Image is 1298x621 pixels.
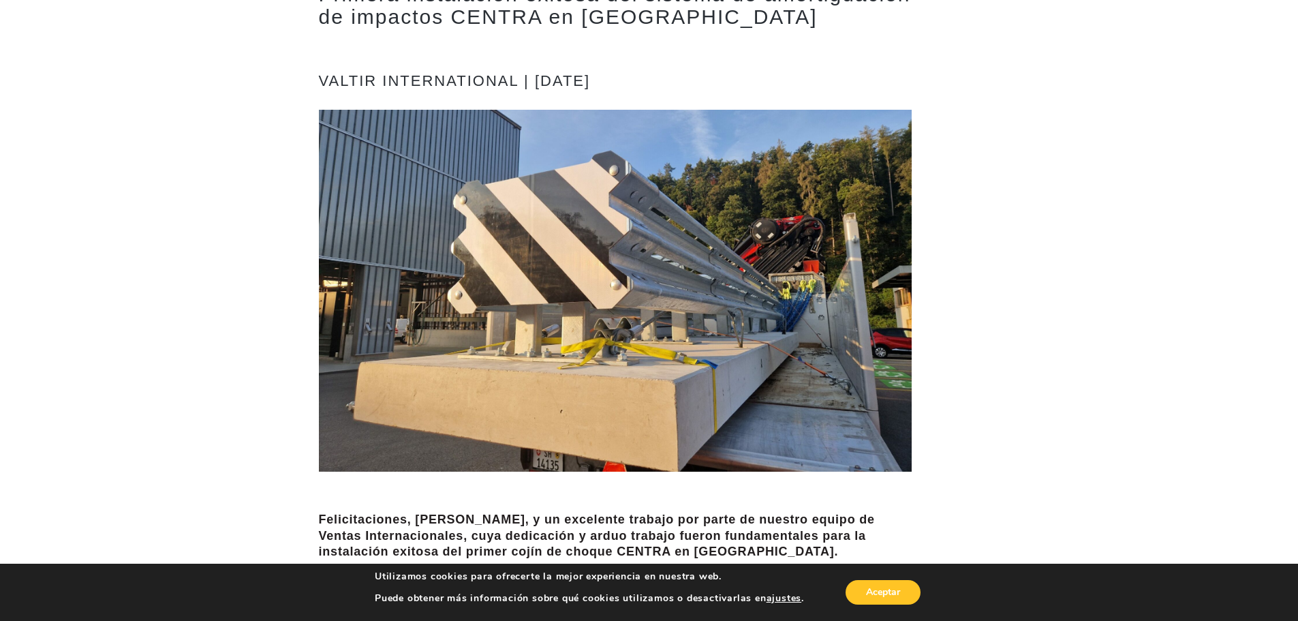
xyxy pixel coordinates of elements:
[319,513,875,558] font: Felicitaciones, [PERSON_NAME], y un excelente trabajo por parte de nuestro equipo de Ventas Inter...
[375,570,722,583] font: Utilizamos cookies para ofrecerte la mejor experiencia en nuestra web.
[319,72,591,89] font: Valtir International | [DATE]
[767,592,802,605] button: ajustes
[866,586,900,599] font: Aceptar
[801,592,804,605] font: .
[375,592,767,605] font: Puede obtener más información sobre qué cookies utilizamos o desactivarlas en
[846,580,921,605] button: Aceptar
[767,592,802,605] font: ajustes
